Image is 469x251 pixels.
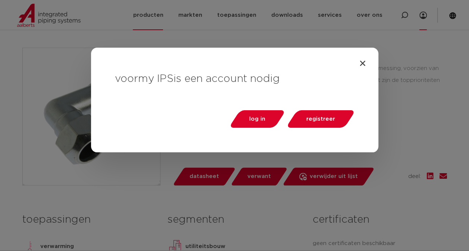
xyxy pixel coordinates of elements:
[359,60,366,67] a: Close
[306,116,335,122] span: registreer
[249,116,265,122] span: log in
[138,74,173,84] span: my IPS
[115,72,354,86] h3: voor is een account nodig
[285,110,356,128] a: registreer
[228,110,286,128] a: log in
